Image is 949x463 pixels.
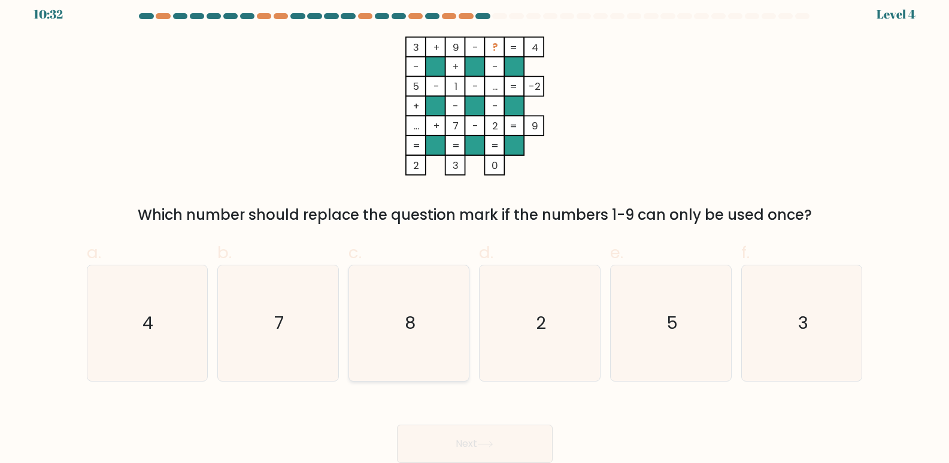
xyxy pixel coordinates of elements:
tspan: 5 [413,80,419,93]
tspan: + [413,99,419,113]
tspan: 9 [452,41,459,55]
span: b. [217,241,232,264]
tspan: ... [492,80,498,93]
tspan: = [491,139,499,153]
tspan: = [510,41,517,55]
tspan: = [510,119,517,133]
tspan: ... [413,119,419,133]
tspan: = [510,80,517,93]
tspan: -2 [529,80,541,93]
tspan: - [433,80,439,93]
span: c. [348,241,362,264]
div: Which number should replace the question mark if the numbers 1-9 can only be used once? [94,204,856,226]
tspan: - [472,119,478,133]
text: 7 [274,311,284,335]
tspan: 3 [453,159,459,173]
tspan: = [451,139,459,153]
tspan: - [472,41,478,55]
tspan: 3 [413,41,419,55]
text: 8 [405,311,416,335]
tspan: ? [492,41,498,55]
div: Level 4 [877,5,915,23]
span: a. [87,241,101,264]
tspan: + [433,41,439,55]
text: 3 [798,311,808,335]
tspan: 4 [531,41,538,55]
tspan: - [413,60,419,74]
button: Next [397,425,553,463]
div: 10:32 [34,5,63,23]
tspan: - [453,99,459,113]
tspan: - [492,99,498,113]
tspan: - [472,80,478,93]
tspan: 7 [453,119,459,133]
span: d. [479,241,493,264]
tspan: 2 [492,119,498,133]
tspan: 0 [492,159,498,173]
tspan: 2 [413,159,419,173]
tspan: + [453,60,459,74]
text: 2 [536,311,546,335]
tspan: = [412,139,420,153]
tspan: 1 [454,80,457,93]
tspan: - [492,60,498,74]
tspan: + [433,119,439,133]
span: f. [741,241,750,264]
span: e. [610,241,623,264]
text: 4 [143,311,154,335]
tspan: 9 [531,119,538,133]
text: 5 [666,311,678,335]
